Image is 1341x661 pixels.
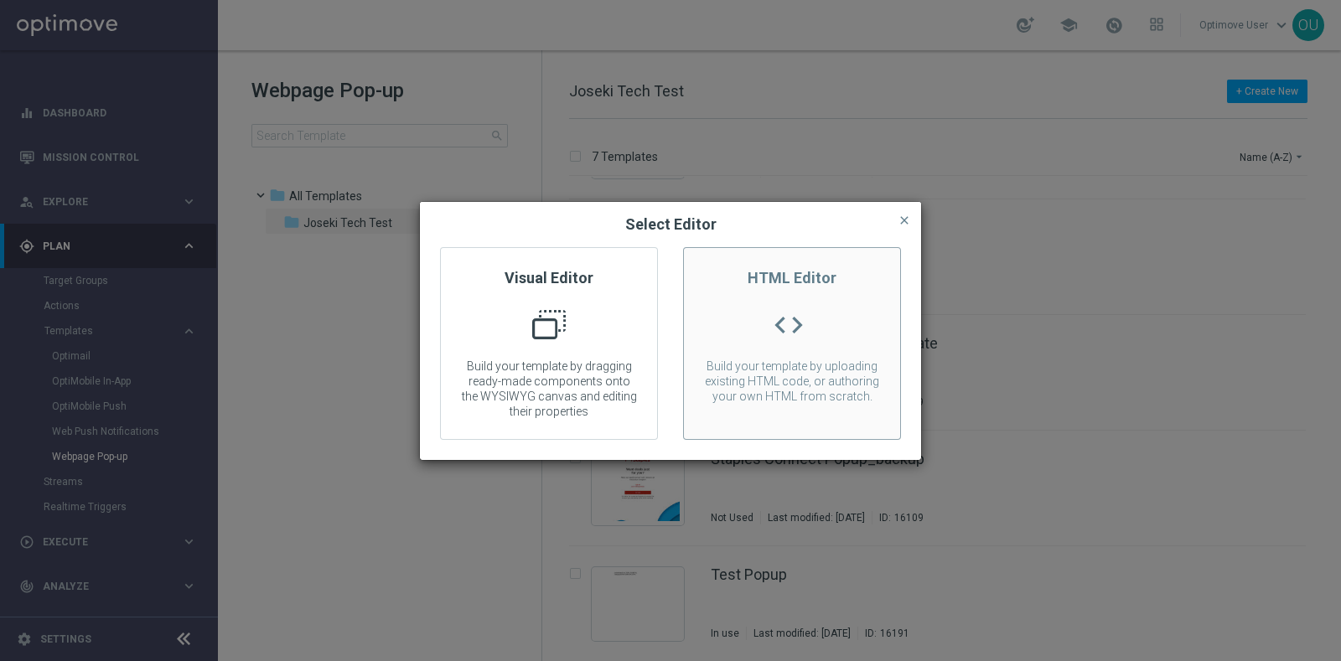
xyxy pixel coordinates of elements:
span: close [898,214,911,227]
h2: Visual Editor [441,268,657,288]
p: Build your template by uploading existing HTML code, or authoring your own HTML from scratch. [684,359,900,404]
h2: HTML Editor [684,268,900,288]
div: code [772,308,805,354]
p: Build your template by dragging ready-made components onto the WYSIWYG canvas and editing their p... [441,359,657,419]
h2: Select Editor [625,214,717,235]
